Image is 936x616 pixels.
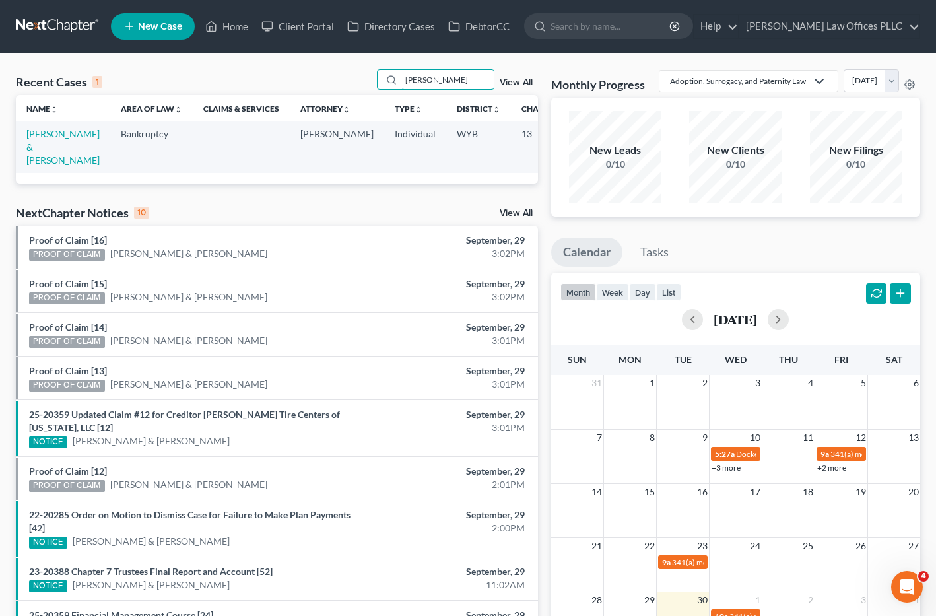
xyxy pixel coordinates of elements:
[368,478,525,491] div: 2:01PM
[368,522,525,535] div: 2:00PM
[618,354,642,365] span: Mon
[134,207,149,219] div: 10
[590,375,603,391] span: 31
[834,354,848,365] span: Fri
[368,578,525,592] div: 11:02AM
[779,354,798,365] span: Thu
[511,121,577,172] td: 13
[629,283,656,301] button: day
[415,106,422,114] i: unfold_more
[446,121,511,172] td: WYB
[368,277,525,291] div: September, 29
[648,375,656,391] span: 1
[368,408,525,421] div: September, 29
[255,15,341,38] a: Client Portal
[662,557,671,567] span: 9a
[907,538,920,554] span: 27
[290,121,384,172] td: [PERSON_NAME]
[754,592,762,608] span: 1
[92,76,102,88] div: 1
[801,484,815,500] span: 18
[16,205,149,221] div: NextChapter Notices
[912,375,920,391] span: 6
[110,478,267,491] a: [PERSON_NAME] & [PERSON_NAME]
[820,449,829,459] span: 9a
[628,238,681,267] a: Tasks
[384,121,446,172] td: Individual
[749,538,762,554] span: 24
[29,480,105,492] div: PROOF OF CLAIM
[492,106,500,114] i: unfold_more
[810,158,902,171] div: 0/10
[300,104,351,114] a: Attorneyunfold_more
[29,234,107,246] a: Proof of Claim [16]
[689,143,782,158] div: New Clients
[343,106,351,114] i: unfold_more
[368,421,525,434] div: 3:01PM
[807,592,815,608] span: 2
[749,430,762,446] span: 10
[395,104,422,114] a: Typeunfold_more
[368,321,525,334] div: September, 29
[810,143,902,158] div: New Filings
[643,592,656,608] span: 29
[110,291,267,304] a: [PERSON_NAME] & [PERSON_NAME]
[401,70,494,89] input: Search by name...
[110,121,193,172] td: Bankruptcy
[754,375,762,391] span: 3
[29,509,351,533] a: 22-20285 Order on Motion to Dismiss Case for Failure to Make Plan Payments [42]
[701,430,709,446] span: 9
[521,104,566,114] a: Chapterunfold_more
[807,375,815,391] span: 4
[854,538,867,554] span: 26
[714,312,757,326] h2: [DATE]
[672,557,799,567] span: 341(a) meeting for [PERSON_NAME]
[891,571,923,603] iframe: Intercom live chat
[859,375,867,391] span: 5
[29,436,67,448] div: NOTICE
[907,484,920,500] span: 20
[368,364,525,378] div: September, 29
[648,430,656,446] span: 8
[368,565,525,578] div: September, 29
[29,566,273,577] a: 23-20388 Chapter 7 Trustees Final Report and Account [52]
[569,143,661,158] div: New Leads
[907,430,920,446] span: 13
[500,209,533,218] a: View All
[368,291,525,304] div: 3:02PM
[29,322,107,333] a: Proof of Claim [14]
[368,234,525,247] div: September, 29
[854,430,867,446] span: 12
[918,571,929,582] span: 4
[193,95,290,121] th: Claims & Services
[121,104,182,114] a: Area of Lawunfold_more
[551,77,645,92] h3: Monthly Progress
[368,508,525,522] div: September, 29
[859,592,867,608] span: 3
[643,484,656,500] span: 15
[801,430,815,446] span: 11
[110,378,267,391] a: [PERSON_NAME] & [PERSON_NAME]
[199,15,255,38] a: Home
[596,283,629,301] button: week
[886,354,902,365] span: Sat
[29,278,107,289] a: Proof of Claim [15]
[551,238,622,267] a: Calendar
[712,463,741,473] a: +3 more
[29,580,67,592] div: NOTICE
[590,592,603,608] span: 28
[368,465,525,478] div: September, 29
[29,537,67,549] div: NOTICE
[656,283,681,301] button: list
[29,336,105,348] div: PROOF OF CLAIM
[643,538,656,554] span: 22
[26,104,58,114] a: Nameunfold_more
[736,449,924,459] span: Docket Text: for [PERSON_NAME] & [PERSON_NAME]
[341,15,442,38] a: Directory Cases
[29,409,340,433] a: 25-20359 Updated Claim #12 for Creditor [PERSON_NAME] Tire Centers of [US_STATE], LLC [12]
[696,592,709,608] span: 30
[26,128,100,166] a: [PERSON_NAME] & [PERSON_NAME]
[694,15,738,38] a: Help
[739,15,919,38] a: [PERSON_NAME] Law Offices PLLC
[749,484,762,500] span: 17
